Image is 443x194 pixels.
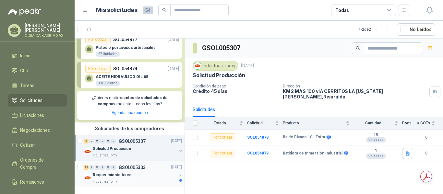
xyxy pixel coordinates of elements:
p: Crédito 45 días [193,88,278,94]
p: Requerimiento Aseo [93,172,132,178]
div: 0 [89,165,94,170]
span: Licitaciones [20,112,44,119]
p: [DATE] [171,138,182,144]
div: 0 [106,165,111,170]
th: Estado [202,117,247,130]
p: Solicitud Producción [193,72,245,79]
div: Solicitudes [193,106,215,113]
p: SOL054874 [113,65,137,72]
p: [PERSON_NAME] [PERSON_NAME] [25,23,67,32]
div: 0 [111,139,116,143]
p: Platos o portavasos artesanales [96,45,156,50]
b: cientos de solicitudes de compra [98,96,168,106]
a: Por cotizarSOL054877[DATE] Platos o portavasos artesanales27 Unidades [77,33,182,59]
span: Producto [283,121,344,125]
img: Company Logo [194,62,201,69]
div: 0 [89,139,94,143]
img: Logo peakr [8,8,41,16]
span: Órdenes de Compra [20,156,61,171]
span: Cotizar [20,142,35,149]
p: Industrias Tomy [93,153,117,158]
p: SOL054877 [113,36,137,43]
span: Tareas [20,82,34,89]
p: [DATE] [168,37,179,43]
span: Estado [202,121,238,125]
div: Por cotizar [210,150,235,157]
a: Agenda una reunión [112,110,148,115]
span: Solicitud [247,121,274,125]
a: Cotizar [8,139,67,151]
div: 0 [106,139,111,143]
div: 52 [84,165,89,170]
span: 54 [143,6,153,14]
div: Unidades [366,154,386,159]
div: Solicitudes de tus compradores [75,122,185,135]
p: Solicitud Producción [93,146,131,152]
p: GSOL005307 [119,139,146,143]
div: 110 Galones [96,81,120,86]
span: Negociaciones [20,127,50,134]
p: QUIMICA BASICA SAS [25,34,67,38]
b: 1 [353,148,398,154]
div: 0 [95,139,100,143]
div: Por cotizar [85,65,111,73]
th: Docs [402,117,417,130]
b: Batidora de Inmersión Industrial [283,151,342,156]
span: Cantidad [353,121,393,125]
a: Por cotizarSOL054874[DATE] ACEITE HIDRAULICO OIL 68110 Galones [77,62,182,88]
div: Industrias Tomy [193,61,238,71]
a: SOL054879 [247,151,269,155]
th: # COTs [417,117,443,130]
p: GSOL005303 [119,165,146,170]
p: [DATE] [241,63,254,69]
a: Chat [8,64,67,77]
div: 0 [111,165,116,170]
a: Órdenes de Compra [8,154,67,173]
a: Tareas [8,79,67,92]
a: Negociaciones [8,124,67,136]
a: Licitaciones [8,109,67,121]
div: Por cotizar [210,133,235,141]
b: 0 [417,134,435,141]
a: Solicitudes [8,94,67,107]
a: Inicio [8,50,67,62]
div: 0 [95,165,100,170]
b: 0 [417,150,435,156]
p: [DATE] [171,164,182,170]
p: [DATE] [168,66,179,72]
span: Solicitudes [20,97,42,104]
th: Producto [283,117,353,130]
span: # COTs [417,121,430,125]
img: Company Logo [84,174,91,182]
div: 0 [100,139,105,143]
p: ACEITE HIDRAULICO OIL 68 [96,74,148,79]
h3: GSOL005307 [202,43,241,53]
th: Cantidad [353,117,402,130]
div: 27 Unidades [96,51,120,57]
th: Solicitud [247,117,283,130]
div: Por cotizar [85,36,111,43]
div: Unidades [366,137,386,143]
button: No Leídos [397,23,435,36]
p: Industrias Tomy [93,179,117,184]
b: 10 [353,132,398,137]
div: Todas [335,7,349,14]
h1: Mis solicitudes [96,6,138,15]
b: Balde Blanco 10L Estra [283,135,325,140]
span: Remisiones [20,178,44,186]
div: 2 [84,139,89,143]
div: 0 [100,165,105,170]
a: Remisiones [8,176,67,188]
p: Dirección [283,84,427,88]
p: KM 2 MAS 100 vIA CERRITOS LA [US_STATE] [PERSON_NAME] , Risaralda [283,88,427,99]
div: 1 - 2 de 2 [359,24,392,35]
p: ¿Quieres recibir como estas todos los días? [81,95,178,107]
span: search [162,8,167,12]
p: Condición de pago [193,84,278,88]
a: 52 0 0 0 0 0 GSOL005303[DATE] Company LogoRequerimiento AseoIndustrias Tomy [84,164,183,184]
a: SOL054878 [247,135,269,140]
a: 2 0 0 0 0 0 GSOL005307[DATE] Company LogoSolicitud ProducciónIndustrias Tomy [84,137,183,158]
img: Company Logo [84,148,91,155]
